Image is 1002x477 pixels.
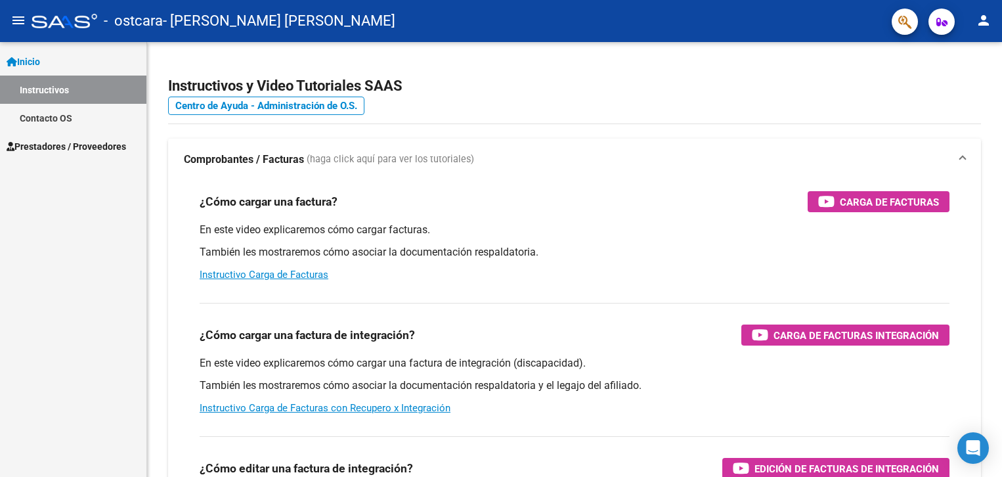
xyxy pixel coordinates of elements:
span: Edición de Facturas de integración [754,461,939,477]
div: Open Intercom Messenger [957,432,989,464]
button: Carga de Facturas [808,191,949,212]
h3: ¿Cómo cargar una factura? [200,193,338,211]
span: Carga de Facturas Integración [773,327,939,344]
h2: Instructivos y Video Tutoriales SAAS [168,74,981,99]
p: En este video explicaremos cómo cargar facturas. [200,223,949,237]
mat-icon: menu [11,12,26,28]
span: - ostcara [104,7,163,35]
strong: Comprobantes / Facturas [184,152,304,167]
span: - [PERSON_NAME] [PERSON_NAME] [163,7,395,35]
span: Prestadores / Proveedores [7,139,126,154]
span: (haga click aquí para ver los tutoriales) [307,152,474,167]
a: Centro de Ayuda - Administración de O.S. [168,97,364,115]
span: Carga de Facturas [840,194,939,210]
h3: ¿Cómo cargar una factura de integración? [200,326,415,344]
a: Instructivo Carga de Facturas [200,269,328,281]
p: También les mostraremos cómo asociar la documentación respaldatoria y el legajo del afiliado. [200,378,949,393]
p: También les mostraremos cómo asociar la documentación respaldatoria. [200,245,949,260]
span: Inicio [7,55,40,69]
a: Instructivo Carga de Facturas con Recupero x Integración [200,402,450,414]
p: En este video explicaremos cómo cargar una factura de integración (discapacidad). [200,356,949,371]
mat-icon: person [976,12,991,28]
mat-expansion-panel-header: Comprobantes / Facturas (haga click aquí para ver los tutoriales) [168,139,981,181]
button: Carga de Facturas Integración [741,325,949,346]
